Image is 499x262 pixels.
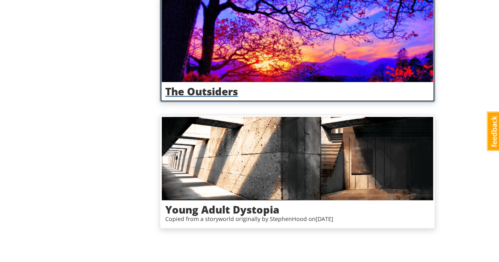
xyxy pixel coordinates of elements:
[162,117,433,200] img: A modern hallway, made from concrete and fashioned with strange angles.
[165,85,430,97] h3: The Outsiders
[160,115,435,229] a: A modern hallway, made from concrete and fashioned with strange angles.Young Adult DystopiaCopied...
[165,204,430,215] h3: Young Adult Dystopia
[165,215,430,223] div: Copied from a storyworld originally by StephenHood on [DATE]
